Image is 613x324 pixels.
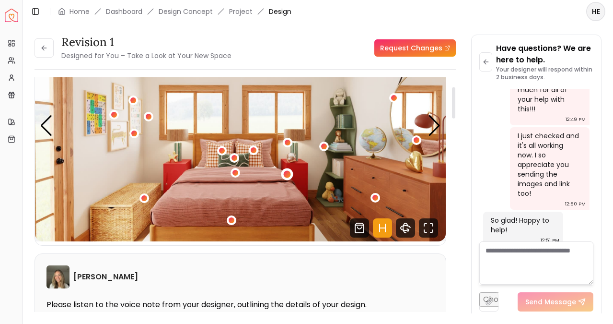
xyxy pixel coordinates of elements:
a: Project [229,7,253,16]
a: Spacejoy [5,9,18,22]
a: Dashboard [106,7,142,16]
span: Design [269,7,291,16]
img: Spacejoy Logo [5,9,18,22]
div: Next slide [428,115,441,136]
nav: breadcrumb [58,7,291,16]
svg: Fullscreen [419,218,438,238]
svg: Shop Products from this design [350,218,369,238]
div: I just checked and it's all working now. I so appreciate you sending the images and link too! [518,131,580,198]
h6: [PERSON_NAME] [73,271,138,283]
span: HE [587,3,604,20]
div: [PERSON_NAME], thank you so much for all of your help with this!!! [518,66,580,114]
div: 12:50 PM [565,199,586,209]
p: Have questions? We are here to help. [496,43,593,66]
div: Carousel [35,10,446,241]
p: Your designer will respond within 2 business days. [496,66,593,81]
li: Design Concept [159,7,213,16]
p: Please listen to the voice note from your designer, outlining the details of your design. [46,300,434,310]
div: 12:51 PM [541,236,559,245]
img: Design Render 2 [35,10,446,241]
svg: 360 View [396,218,415,238]
img: Sarah Nelson [46,265,69,288]
div: 1 / 5 [35,10,446,241]
div: 12:49 PM [566,115,586,124]
a: Home [69,7,90,16]
a: Request Changes [374,39,456,57]
div: So glad! Happy to help! [491,216,553,235]
button: HE [586,2,605,21]
h3: Revision 1 [61,35,231,50]
svg: Hotspots Toggle [373,218,392,238]
small: Designed for You – Take a Look at Your New Space [61,51,231,60]
div: Previous slide [40,115,53,136]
